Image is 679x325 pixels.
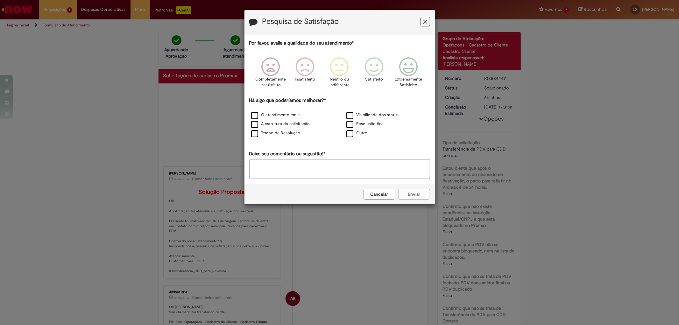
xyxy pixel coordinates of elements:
[365,76,383,82] p: Satisfeito
[358,53,390,96] div: Satisfeito
[295,76,315,82] p: Insatisfeito
[249,40,354,46] label: Por favor, avalie a qualidade do seu atendimento*
[251,121,310,127] label: A estrutura da solicitação
[395,76,422,88] p: Extremamente Satisfeito
[323,53,356,96] div: Neutro ou indiferente
[392,53,425,96] div: Extremamente Satisfeito
[249,97,430,138] div: Há algo que poderíamos melhorar?*
[254,53,287,96] div: Completamente Insatisfeito
[255,76,286,88] p: Completamente Insatisfeito
[346,130,368,136] label: Outro
[346,121,385,127] label: Resolução final
[364,189,395,200] button: Cancelar
[289,53,321,96] div: Insatisfeito
[251,130,301,136] label: Tempo de Resolução
[251,112,301,118] label: O atendimento em si
[262,18,339,26] label: Pesquisa de Satisfação
[346,112,399,118] label: Visibilidade dos status
[328,76,351,88] p: Neutro ou indiferente
[249,151,326,157] label: Deixe seu comentário ou sugestão!*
